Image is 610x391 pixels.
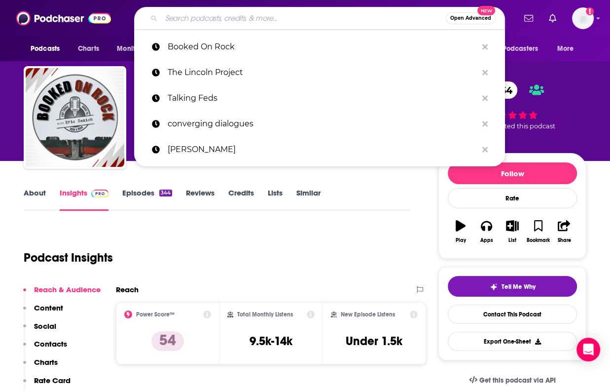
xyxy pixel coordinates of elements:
[525,214,551,249] button: Bookmark
[134,60,505,85] a: The Lincoln Project
[572,7,594,29] button: Show profile menu
[24,250,113,265] h1: Podcast Insights
[60,188,108,211] a: InsightsPodchaser Pro
[34,285,101,294] p: Reach & Audience
[168,85,477,111] p: Talking Feds
[550,39,586,58] button: open menu
[134,85,505,111] a: Talking Feds
[448,332,577,351] button: Export One-Sheet
[151,331,184,351] p: 54
[134,7,505,30] div: Search podcasts, credits, & more...
[34,321,56,331] p: Social
[23,303,63,321] button: Content
[484,39,552,58] button: open menu
[473,214,499,249] button: Apps
[448,305,577,324] a: Contact This Podcast
[480,237,493,243] div: Apps
[34,339,67,349] p: Contacts
[168,34,477,60] p: Booked On Rock
[34,357,58,367] p: Charts
[508,237,516,243] div: List
[491,42,538,56] span: For Podcasters
[586,7,594,15] svg: Add a profile image
[448,214,473,249] button: Play
[161,10,446,26] input: Search podcasts, credits, & more...
[448,276,577,297] button: tell me why sparkleTell Me Why
[576,338,600,361] div: Open Intercom Messenger
[479,376,556,385] span: Get this podcast via API
[134,34,505,60] a: Booked On Rock
[134,111,505,137] a: converging dialogues
[31,42,60,56] span: Podcasts
[346,334,402,349] h3: Under 1.5k
[450,16,491,21] span: Open Advanced
[34,303,63,313] p: Content
[16,9,111,28] img: Podchaser - Follow, Share and Rate Podcasts
[490,283,498,291] img: tell me why sparkle
[477,6,495,15] span: New
[24,39,72,58] button: open menu
[110,39,165,58] button: open menu
[136,311,175,318] h2: Power Score™
[23,321,56,340] button: Social
[498,122,555,130] span: rated this podcast
[34,376,71,385] p: Rate Card
[545,10,560,27] a: Show notifications dropdown
[572,7,594,29] img: User Profile
[228,188,254,211] a: Credits
[116,285,139,294] h2: Reach
[117,42,152,56] span: Monitoring
[557,237,571,243] div: Share
[527,237,550,243] div: Bookmark
[24,188,46,211] a: About
[237,311,293,318] h2: Total Monthly Listens
[448,188,577,208] div: Rate
[26,68,124,167] img: Booked On Rock with Eric Senich
[168,60,477,85] p: The Lincoln Project
[78,42,99,56] span: Charts
[72,39,105,58] a: Charts
[159,190,172,196] div: 344
[23,285,101,303] button: Reach & Audience
[23,357,58,376] button: Charts
[91,190,108,197] img: Podchaser Pro
[520,10,537,27] a: Show notifications dropdown
[502,283,536,291] span: Tell Me Why
[23,339,67,357] button: Contacts
[500,214,525,249] button: List
[341,311,395,318] h2: New Episode Listens
[551,214,577,249] button: Share
[168,137,477,162] p: bill simmons
[557,42,574,56] span: More
[448,162,577,184] button: Follow
[134,137,505,162] a: [PERSON_NAME]
[186,188,215,211] a: Reviews
[168,111,477,137] p: converging dialogues
[122,188,172,211] a: Episodes344
[250,334,292,349] h3: 9.5k-14k
[446,12,496,24] button: Open AdvancedNew
[456,237,466,243] div: Play
[268,188,283,211] a: Lists
[296,188,321,211] a: Similar
[438,75,586,136] div: 54 1 personrated this podcast
[572,7,594,29] span: Logged in as gbrussel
